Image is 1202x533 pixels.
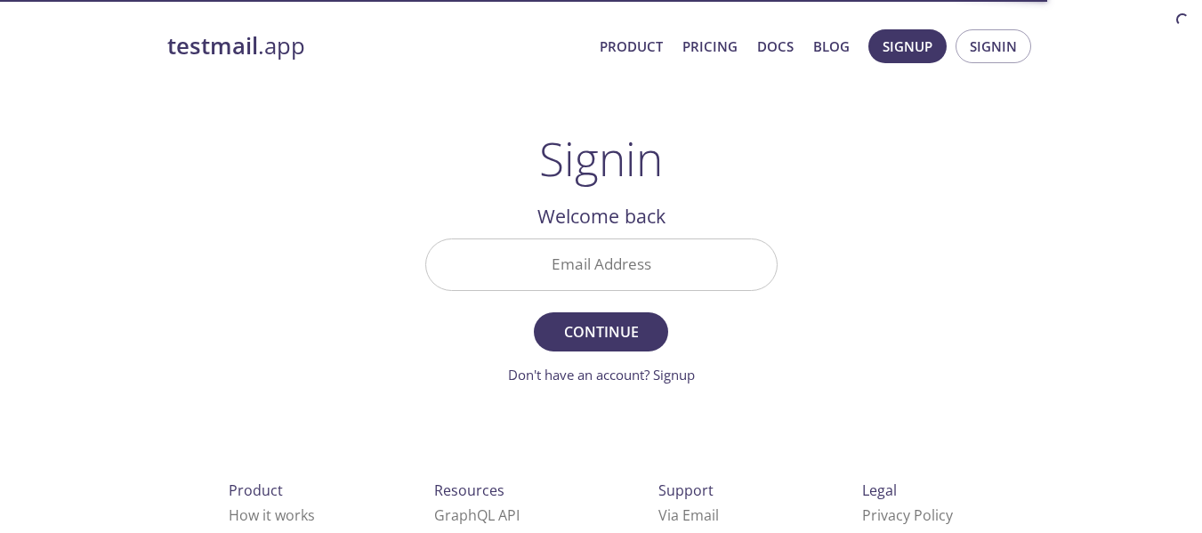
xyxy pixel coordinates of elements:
[970,35,1017,58] span: Signin
[434,481,504,500] span: Resources
[883,35,932,58] span: Signup
[868,29,947,63] button: Signup
[658,481,714,500] span: Support
[813,35,850,58] a: Blog
[434,505,520,525] a: GraphQL API
[534,312,667,351] button: Continue
[167,31,585,61] a: testmail.app
[862,481,897,500] span: Legal
[862,505,953,525] a: Privacy Policy
[600,35,663,58] a: Product
[539,132,663,185] h1: Signin
[229,505,315,525] a: How it works
[757,35,794,58] a: Docs
[425,201,778,231] h2: Welcome back
[956,29,1031,63] button: Signin
[508,366,695,384] a: Don't have an account? Signup
[167,30,258,61] strong: testmail
[682,35,738,58] a: Pricing
[553,319,648,344] span: Continue
[229,481,283,500] span: Product
[658,505,719,525] a: Via Email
